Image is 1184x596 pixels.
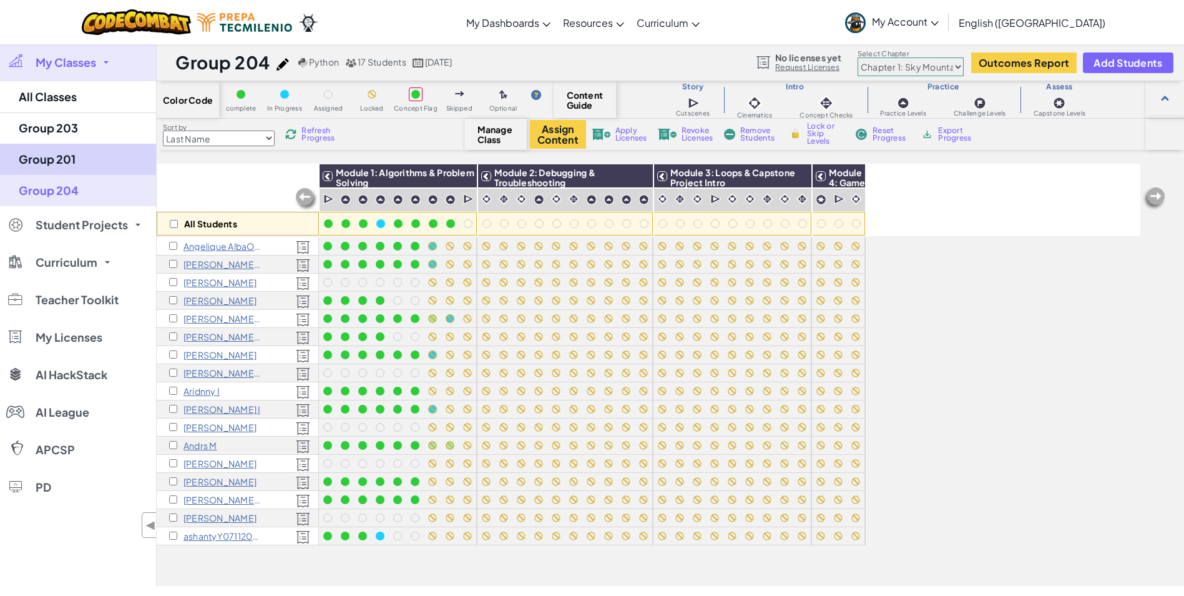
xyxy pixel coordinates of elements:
[775,62,841,72] a: Request Licenses
[183,495,262,505] p: Regina del Carmen R
[592,129,610,140] img: IconLicenseApply.svg
[183,241,262,251] p: Angelique AlbaO14 A
[630,6,706,39] a: Curriculum
[183,332,262,342] p: Astrid Denisse D
[952,6,1112,39] a: English ([GEOGRAPHIC_DATA])
[674,193,686,205] img: IconInteractive.svg
[959,16,1105,29] span: English ([GEOGRAPHIC_DATA])
[296,476,310,490] img: Licensed
[531,90,541,100] img: IconHint.svg
[563,16,613,29] span: Resources
[183,296,257,305] p: Renata kahali C
[183,314,262,324] p: Daniela Alejandra d
[845,12,866,33] img: avatar
[183,368,262,378] p: Fernando Rodrigo Castro Gonzalez F
[676,110,710,117] span: Cutscenes
[298,13,318,32] img: Ozaria
[1020,82,1099,92] h3: Assess
[296,404,310,417] img: Licensed
[460,6,557,39] a: My Dashboards
[682,127,713,142] span: Revoke Licenses
[858,49,964,59] label: Select Chapter
[425,56,452,67] span: [DATE]
[662,82,723,92] h3: Story
[294,187,319,212] img: Arrow_Left_Inactive.png
[789,128,802,139] img: IconLock.svg
[358,194,368,205] img: IconPracticeLevel.svg
[296,494,310,508] img: Licensed
[530,120,586,149] button: Assign Content
[145,516,156,534] span: ◀
[954,110,1006,117] span: Challenge Levels
[358,56,406,67] span: 17 Students
[183,459,257,469] p: Gael M
[1034,110,1085,117] span: Capstone Levels
[740,127,778,142] span: Remove Students
[340,194,351,205] img: IconPracticeLevel.svg
[183,513,257,523] p: Nadia Nava V
[296,313,310,327] img: Licensed
[637,16,688,29] span: Curriculum
[375,194,386,205] img: IconPracticeLevel.svg
[301,127,340,142] span: Refresh Progress
[477,124,514,144] span: Manage Class
[410,194,421,205] img: IconPracticeLevel.svg
[880,110,926,117] span: Practice Levels
[36,257,97,268] span: Curriculum
[184,219,237,229] p: All Students
[296,440,310,454] img: Licensed
[839,2,945,42] a: My Account
[1083,52,1173,73] button: Add Students
[296,349,310,363] img: Licensed
[413,58,424,67] img: calendar.svg
[296,295,310,309] img: Licensed
[921,129,933,140] img: IconArchive.svg
[183,404,260,414] p: Itzel Vazquez I
[779,193,791,205] img: IconCinematic.svg
[818,94,835,112] img: IconInteractive.svg
[296,331,310,345] img: Licensed
[183,440,217,450] p: Andrs M
[466,16,539,29] span: My Dashboards
[36,332,102,343] span: My Licenses
[621,194,632,205] img: IconPracticeLevel.svg
[692,193,703,205] img: IconCinematic.svg
[658,129,677,140] img: IconLicenseRevoke.svg
[1142,186,1167,211] img: Arrow_Left_Inactive.png
[688,96,701,110] img: IconCutscene.svg
[36,369,107,380] span: AI HackStack
[499,90,507,100] img: IconOptionalLevel.svg
[800,112,853,119] span: Concept Checks
[971,52,1077,73] button: Outcomes Report
[494,167,595,188] span: Module 2: Debugging & Troubleshooting
[82,9,191,35] a: CodeCombat logo
[897,97,909,109] img: IconPracticeLevel.svg
[586,194,597,205] img: IconPracticeLevel.svg
[723,82,866,92] h3: Intro
[657,193,668,205] img: IconCinematic.svg
[183,259,262,269] p: Maria Esther C A
[163,122,275,132] label: Sort by
[534,194,544,205] img: IconPracticeLevel.svg
[455,91,464,96] img: IconSkippedLevel.svg
[226,105,257,112] span: complete
[296,259,310,272] img: Licensed
[285,129,296,140] img: IconReload.svg
[834,193,846,206] img: IconCutscene.svg
[615,127,647,142] span: Apply Licenses
[867,82,1020,92] h3: Practice
[276,58,289,71] img: iconPencil.svg
[1093,57,1162,68] span: Add Students
[670,167,795,188] span: Module 3: Loops & Capstone Project Intro
[974,97,986,109] img: IconChallengeLevel.svg
[345,58,356,67] img: MultipleUsers.png
[393,194,403,205] img: IconPracticeLevel.svg
[183,350,257,360] p: Austin Antonio E
[550,193,562,205] img: IconCinematic.svg
[296,367,310,381] img: Licensed
[481,193,492,205] img: IconCinematic.svg
[183,531,262,541] p: ashantyY07112009 y
[323,193,335,206] img: IconCutscene.svg
[36,294,119,305] span: Teacher Toolkit
[296,512,310,526] img: Licensed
